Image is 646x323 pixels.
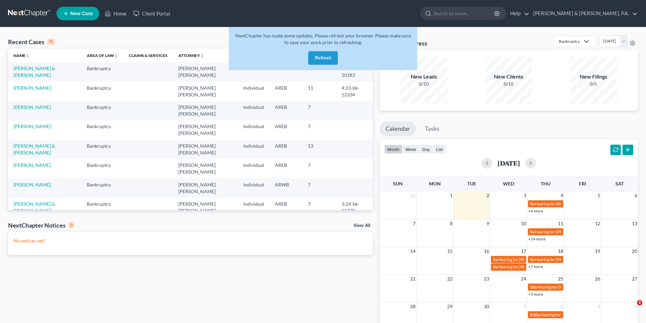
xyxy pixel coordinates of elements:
[393,181,403,186] span: Sun
[631,219,638,228] span: 13
[498,159,520,167] h2: [DATE]
[594,275,601,283] span: 26
[520,247,527,255] span: 17
[594,219,601,228] span: 12
[81,120,123,140] td: Bankruptcy
[493,257,497,262] span: 9a
[409,302,416,311] span: 28
[637,300,642,305] span: 2
[594,247,601,255] span: 19
[535,201,599,206] span: Hearing for Whitehall Pharmacy LLC
[81,198,123,217] td: Bankruptcy
[302,82,336,101] td: 11
[535,229,627,234] span: Hearing for [PERSON_NAME] and [PERSON_NAME]
[557,275,564,283] span: 25
[400,81,447,87] div: 0/10
[13,104,51,110] a: [PERSON_NAME]
[520,275,527,283] span: 24
[498,257,635,262] span: Hearing for [PERSON_NAME] and [PERSON_NAME] [DEMOGRAPHIC_DATA]
[235,33,411,45] span: NextChapter has made some updates. Please refresh your browser. Please make sure to save your wor...
[560,192,564,200] span: 4
[409,275,416,283] span: 21
[13,143,55,155] a: [PERSON_NAME] & [PERSON_NAME]
[528,292,543,297] a: +3 more
[270,101,302,120] td: AREB
[336,82,373,101] td: 4:23-bk-12334
[498,264,590,269] span: Hearing for [PERSON_NAME] and [PERSON_NAME]
[173,62,238,81] td: [PERSON_NAME] [PERSON_NAME]
[13,182,51,187] a: [PERSON_NAME]
[400,73,447,81] div: New Leads
[634,192,638,200] span: 6
[560,302,564,311] span: 2
[434,7,495,20] input: Search by name...
[433,145,446,154] button: list
[81,62,123,81] td: Bankruptcy
[449,219,453,228] span: 8
[412,219,416,228] span: 7
[528,264,543,269] a: +7 more
[631,247,638,255] span: 20
[631,275,638,283] span: 27
[483,247,490,255] span: 16
[13,65,55,78] a: [PERSON_NAME] & [PERSON_NAME]
[81,140,123,159] td: Bankruptcy
[483,302,490,311] span: 30
[384,145,402,154] button: month
[238,140,270,159] td: Individual
[530,201,534,206] span: 9a
[123,49,173,62] th: Claims & Services
[13,123,51,129] a: [PERSON_NAME]
[528,236,545,241] a: +14 more
[81,178,123,198] td: Bankruptcy
[483,275,490,283] span: 23
[615,181,624,186] span: Sat
[446,302,453,311] span: 29
[429,181,441,186] span: Mon
[173,178,238,198] td: [PERSON_NAME] [PERSON_NAME]
[270,120,302,140] td: AREB
[409,192,416,200] span: 31
[570,81,617,87] div: 0/5
[623,300,639,316] iframe: Intercom live chat
[68,222,74,228] div: 0
[302,120,336,140] td: 7
[238,82,270,101] td: Individual
[238,120,270,140] td: Individual
[520,219,527,228] span: 10
[530,312,540,317] span: 9:30a
[557,219,564,228] span: 11
[485,81,532,87] div: 0/10
[467,181,476,186] span: Tue
[173,198,238,217] td: [PERSON_NAME] [PERSON_NAME]
[173,140,238,159] td: [PERSON_NAME] [PERSON_NAME]
[173,82,238,101] td: [PERSON_NAME] [PERSON_NAME]
[530,285,537,290] span: 10a
[449,192,453,200] span: 1
[13,201,55,213] a: [PERSON_NAME] & [PERSON_NAME]
[302,178,336,198] td: 7
[597,302,601,311] span: 3
[47,39,55,45] div: 15
[13,162,51,168] a: [PERSON_NAME]
[308,51,338,65] button: Refresh
[270,140,302,159] td: AREB
[493,264,497,269] span: 9a
[419,145,433,154] button: day
[270,159,302,178] td: AREB
[173,120,238,140] td: [PERSON_NAME] [PERSON_NAME]
[70,11,93,16] span: New Case
[507,7,529,20] a: Help
[270,178,302,198] td: ARWB
[173,159,238,178] td: [PERSON_NAME] [PERSON_NAME]
[446,275,453,283] span: 22
[270,82,302,101] td: AREB
[530,7,638,20] a: [PERSON_NAME] & [PERSON_NAME], P.A.
[238,178,270,198] td: Individual
[8,221,74,229] div: NextChapter Notices
[200,54,204,58] i: unfold_more
[380,121,416,136] a: Calendar
[270,198,302,217] td: AREB
[173,101,238,120] td: [PERSON_NAME] [PERSON_NAME]
[26,54,30,58] i: unfold_more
